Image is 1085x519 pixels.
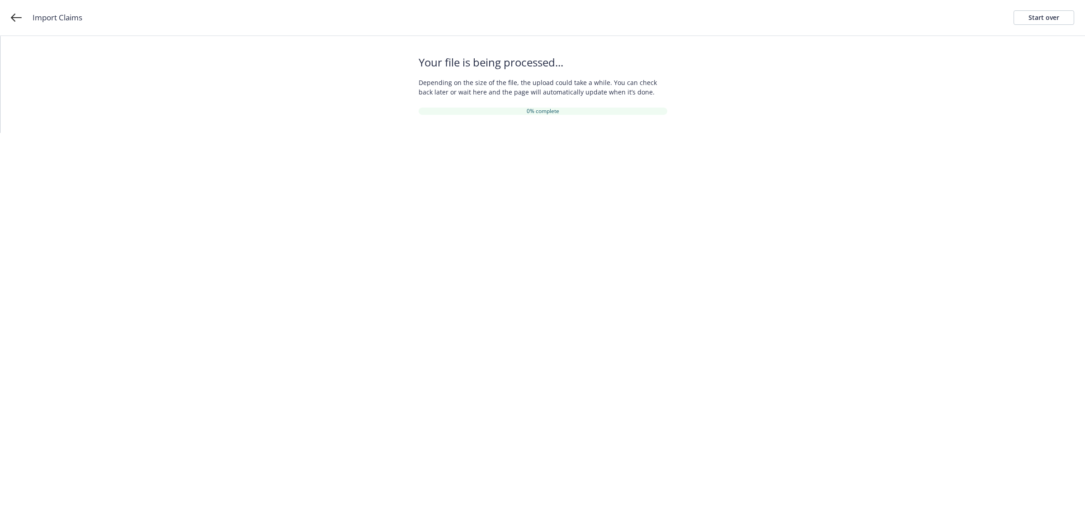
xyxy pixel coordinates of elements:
span: Your file is being processed... [419,54,667,71]
a: Start over [1014,10,1074,25]
span: Depending on the size of the file, the upload could take a while. You can check back later or wai... [419,78,667,97]
span: Import Claims [33,12,82,24]
div: Start over [1028,11,1059,24]
span: 0% complete [527,107,559,115]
